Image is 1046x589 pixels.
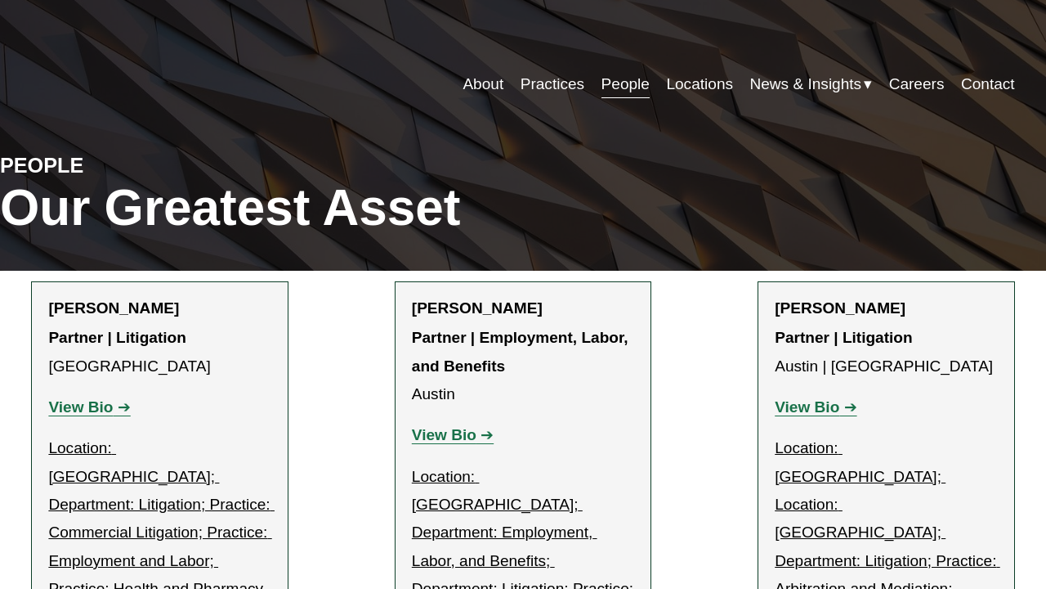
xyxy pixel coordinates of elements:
[961,69,1015,100] a: Contact
[775,398,856,416] a: View Bio
[463,69,503,100] a: About
[601,69,650,100] a: People
[666,69,733,100] a: Locations
[48,398,113,416] strong: View Bio
[749,70,861,98] span: News & Insights
[412,426,494,443] a: View Bio
[889,69,945,100] a: Careers
[521,69,584,100] a: Practices
[48,329,186,346] strong: Partner | Litigation
[48,299,270,317] h2: [PERSON_NAME]
[48,324,270,380] p: [GEOGRAPHIC_DATA]
[749,69,872,100] a: folder dropdown
[775,398,839,416] strong: View Bio
[775,329,912,346] strong: Partner | Litigation
[412,329,633,374] strong: Partner | Employment, Labor, and Benefits
[48,398,130,416] a: View Bio
[775,324,997,380] p: Austin | [GEOGRAPHIC_DATA]
[412,324,634,408] p: Austin
[412,299,634,317] h2: [PERSON_NAME]
[775,299,997,317] h2: [PERSON_NAME]
[412,426,476,443] strong: View Bio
